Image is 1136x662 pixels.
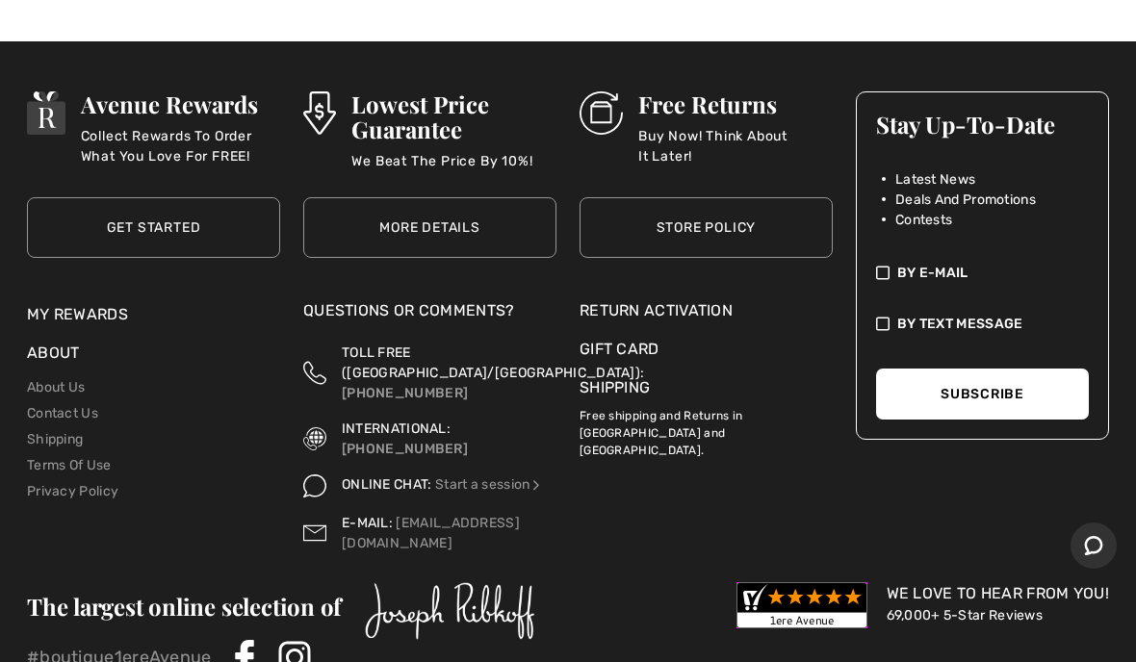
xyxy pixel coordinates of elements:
[895,169,975,190] span: Latest News
[303,91,336,135] img: Lowest Price Guarantee
[887,582,1110,605] div: We Love To Hear From You!
[342,476,432,493] span: ONLINE CHAT:
[27,379,85,395] a: About Us
[351,151,556,190] p: We Beat The Price By 10%!
[303,474,326,497] img: Online Chat
[27,591,341,622] span: The largest online selection of
[27,431,83,447] a: Shipping
[897,314,1023,334] span: By Text Message
[638,91,833,116] h3: Free Returns
[303,513,326,553] img: Contact us
[365,582,535,640] img: Joseph Ribkoff
[27,405,98,421] a: Contact Us
[27,197,280,258] a: Get Started
[897,263,968,283] span: By E-mail
[580,197,833,258] a: Store Policy
[303,197,556,258] a: More Details
[27,457,112,473] a: Terms Of Use
[895,190,1036,210] span: Deals And Promotions
[876,112,1089,137] h3: Stay Up-To-Date
[895,210,952,230] span: Contests
[342,385,468,401] a: [PHONE_NUMBER]
[303,343,326,403] img: Toll Free (Canada/US)
[27,483,118,499] a: Privacy Policy
[351,91,556,141] h3: Lowest Price Guarantee
[435,476,544,493] a: Start a session
[342,344,644,381] span: TOLL FREE ([GEOGRAPHIC_DATA]/[GEOGRAPHIC_DATA]):
[876,263,890,283] img: check
[303,419,326,459] img: International
[580,91,623,135] img: Free Returns
[342,441,468,457] a: [PHONE_NUMBER]
[27,342,280,374] div: About
[1071,522,1117,571] iframe: Opens a widget where you can chat to one of our agents
[342,515,393,531] span: E-MAIL:
[27,305,128,323] a: My Rewards
[529,478,543,492] img: Online Chat
[736,582,867,628] img: Customer Reviews
[27,91,65,135] img: Avenue Rewards
[580,299,833,322] a: Return Activation
[303,299,556,332] div: Questions or Comments?
[580,399,833,459] p: Free shipping and Returns in [GEOGRAPHIC_DATA] and [GEOGRAPHIC_DATA].
[342,515,520,551] a: [EMAIL_ADDRESS][DOMAIN_NAME]
[876,314,890,334] img: check
[580,378,650,396] a: Shipping
[887,607,1044,624] a: 69,000+ 5-Star Reviews
[81,91,280,116] h3: Avenue Rewards
[81,126,280,165] p: Collect Rewards To Order What You Love For FREE!
[580,338,833,361] a: Gift Card
[638,126,833,165] p: Buy Now! Think About It Later!
[342,420,451,437] span: INTERNATIONAL:
[876,369,1089,420] button: Subscribe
